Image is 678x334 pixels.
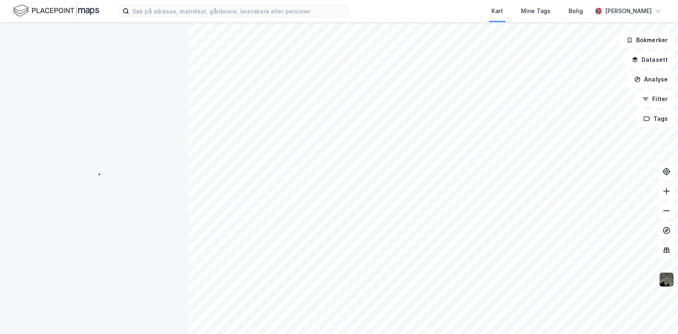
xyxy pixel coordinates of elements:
[491,6,503,16] div: Kart
[659,272,674,287] img: 9k=
[627,71,675,88] button: Analyse
[13,4,99,18] img: logo.f888ab2527a4732fd821a326f86c7f29.svg
[88,167,101,180] img: spinner.a6d8c91a73a9ac5275cf975e30b51cfb.svg
[605,6,652,16] div: [PERSON_NAME]
[521,6,551,16] div: Mine Tags
[619,32,675,48] button: Bokmerker
[569,6,583,16] div: Bolig
[637,295,678,334] div: Kontrollprogram for chat
[635,91,675,107] button: Filter
[625,52,675,68] button: Datasett
[637,111,675,127] button: Tags
[637,295,678,334] iframe: Chat Widget
[129,5,348,17] input: Søk på adresse, matrikkel, gårdeiere, leietakere eller personer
